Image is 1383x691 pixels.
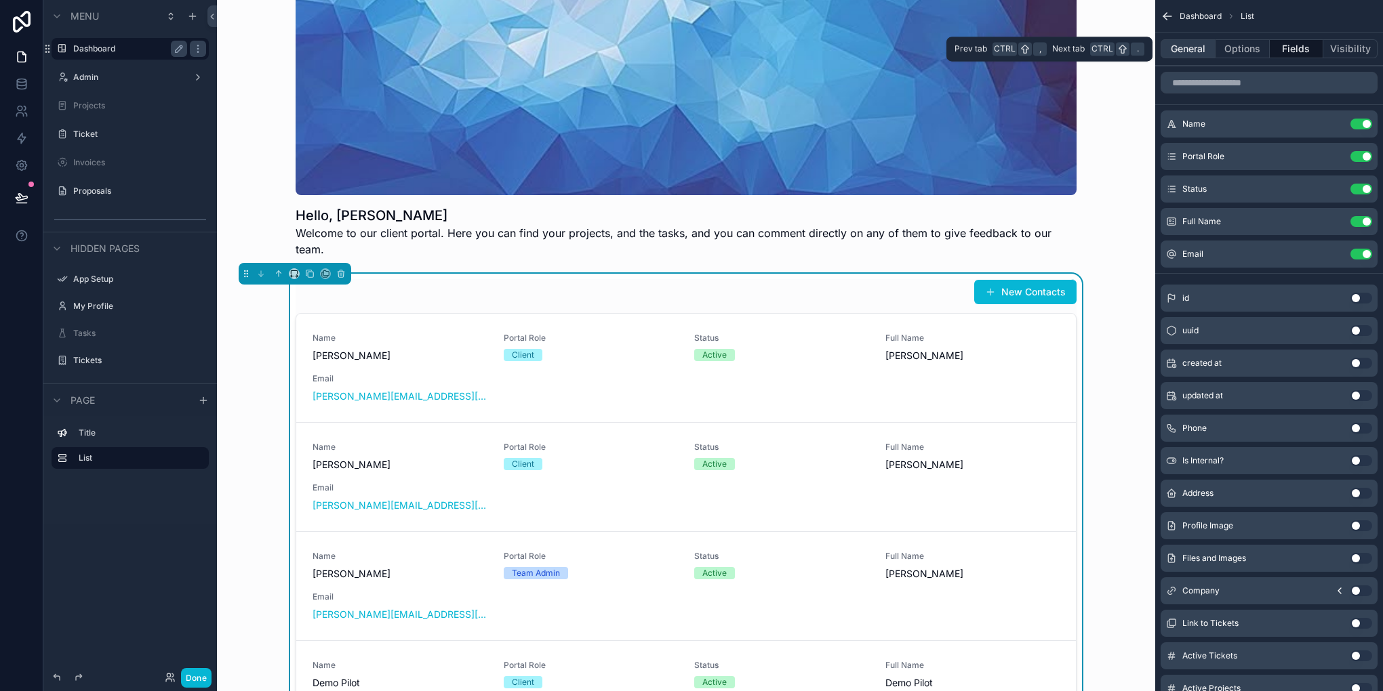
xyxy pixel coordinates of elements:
[702,458,727,470] div: Active
[313,442,487,453] span: Name
[702,676,727,688] div: Active
[313,551,487,562] span: Name
[694,442,869,453] span: Status
[1182,423,1207,434] span: Phone
[1182,119,1205,129] span: Name
[702,349,727,361] div: Active
[1132,43,1143,54] span: .
[885,333,1060,343] span: Full Name
[313,390,487,403] a: [PERSON_NAME][EMAIL_ADDRESS][DOMAIN_NAME]
[73,72,187,83] label: Admin
[512,349,534,361] div: Client
[1182,455,1224,466] span: Is Internal?
[1182,184,1207,194] span: Status
[71,394,95,407] span: Page
[73,328,206,339] label: Tasks
[974,280,1077,304] button: New Contacts
[512,567,560,579] div: Team Admin
[1180,11,1222,22] span: Dashboard
[1182,358,1222,369] span: created at
[1161,39,1216,58] button: General
[313,676,487,690] span: Demo Pilot
[504,660,679,671] span: Portal Role
[73,129,206,140] label: Ticket
[694,551,869,562] span: Status
[296,422,1076,531] a: Name[PERSON_NAME]Portal RoleClientStatusActiveFull Name[PERSON_NAME]Email[PERSON_NAME][EMAIL_ADDR...
[313,567,487,581] span: [PERSON_NAME]
[885,551,1060,562] span: Full Name
[1182,618,1239,629] span: Link to Tickets
[71,9,99,23] span: Menu
[73,274,206,285] label: App Setup
[694,660,869,671] span: Status
[73,186,206,196] label: Proposals
[313,373,487,384] span: Email
[1182,650,1237,661] span: Active Tickets
[1182,553,1246,564] span: Files and Images
[313,591,487,602] span: Email
[1323,39,1378,58] button: Visibility
[73,100,206,111] label: Projects
[71,242,140,255] span: Hidden pages
[1182,488,1214,499] span: Address
[885,458,1060,472] span: [PERSON_NAME]
[885,660,1060,671] span: Full Name
[296,314,1076,422] a: Name[PERSON_NAME]Portal RoleClientStatusActiveFull Name[PERSON_NAME]Email[PERSON_NAME][EMAIL_ADDR...
[313,608,487,621] a: [PERSON_NAME][EMAIL_ADDRESS][DOMAIN_NAME]
[1182,585,1220,596] span: Company
[955,43,987,54] span: Prev tab
[512,676,534,688] div: Client
[1182,249,1203,259] span: Email
[313,499,487,512] a: [PERSON_NAME][EMAIL_ADDRESS][DOMAIN_NAME]
[1182,216,1221,227] span: Full Name
[79,427,203,438] label: Title
[73,157,206,168] label: Invoices
[993,42,1017,56] span: Ctrl
[1090,42,1115,56] span: Ctrl
[181,668,212,688] button: Done
[885,442,1060,453] span: Full Name
[504,333,679,343] span: Portal Role
[1182,520,1233,531] span: Profile Image
[1035,43,1045,54] span: ,
[1270,39,1324,58] button: Fields
[73,355,206,366] label: Tickets
[313,349,487,362] span: [PERSON_NAME]
[1052,43,1085,54] span: Next tab
[1182,151,1224,162] span: Portal Role
[79,453,198,463] label: List
[296,531,1076,640] a: Name[PERSON_NAME]Portal RoleTeam AdminStatusActiveFull Name[PERSON_NAME]Email[PERSON_NAME][EMAIL_...
[313,482,487,493] span: Email
[885,676,1060,690] span: Demo Pilot
[313,660,487,671] span: Name
[885,567,1060,581] span: [PERSON_NAME]
[1182,293,1189,303] span: id
[1216,39,1270,58] button: Options
[504,551,679,562] span: Portal Role
[885,349,1060,362] span: [PERSON_NAME]
[1182,390,1223,401] span: updated at
[313,333,487,343] span: Name
[73,43,182,54] label: Dashboard
[694,333,869,343] span: Status
[43,416,217,482] div: scrollable content
[702,567,727,579] div: Active
[1241,11,1254,22] span: List
[73,301,206,312] label: My Profile
[313,458,487,472] span: [PERSON_NAME]
[1182,325,1199,336] span: uuid
[512,458,534,470] div: Client
[504,442,679,453] span: Portal Role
